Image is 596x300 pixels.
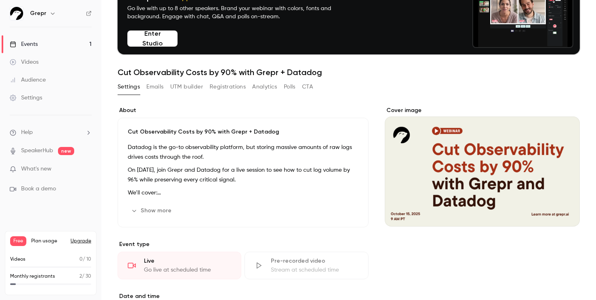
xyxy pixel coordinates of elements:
[127,4,350,21] p: Go live with up to 8 other speakers. Brand your webinar with colors, fonts and background. Engage...
[21,128,33,137] span: Help
[210,80,246,93] button: Registrations
[10,236,26,246] span: Free
[271,266,358,274] div: Stream at scheduled time
[302,80,313,93] button: CTA
[79,274,82,279] span: 2
[118,80,140,93] button: Settings
[128,128,358,136] p: Cut Observability Costs by 90% with Grepr + Datadog
[144,266,231,274] div: Go live at scheduled time
[21,165,51,173] span: What's new
[10,273,55,280] p: Monthly registrants
[10,40,38,48] div: Events
[58,147,74,155] span: new
[144,257,231,265] div: Live
[252,80,277,93] button: Analytics
[128,188,358,198] p: We’ll cover:
[271,257,358,265] div: Pre-recorded video
[128,142,358,162] p: Datadog is the go-to observability platform, but storing massive amounts of raw logs drives costs...
[128,165,358,185] p: On [DATE], join Grepr and Datadog for a live session to see how to cut log volume by 96% while pr...
[127,30,178,47] button: Enter Studio
[118,252,241,279] div: LiveGo live at scheduled time
[128,204,176,217] button: Show more
[146,80,163,93] button: Emails
[10,94,42,102] div: Settings
[385,106,580,114] label: Cover image
[10,7,23,20] img: Grepr
[170,80,203,93] button: UTM builder
[30,9,46,17] h6: Grepr
[71,238,91,244] button: Upgrade
[10,58,39,66] div: Videos
[118,240,369,248] p: Event type
[10,76,46,84] div: Audience
[284,80,296,93] button: Polls
[10,256,26,263] p: Videos
[79,256,91,263] p: / 10
[10,128,92,137] li: help-dropdown-opener
[244,252,368,279] div: Pre-recorded videoStream at scheduled time
[385,106,580,227] section: Cover image
[31,238,66,244] span: Plan usage
[118,67,580,77] h1: Cut Observability Costs by 90% with Grepr + Datadog
[118,106,369,114] label: About
[79,257,83,262] span: 0
[21,147,53,155] a: SpeakerHub
[21,185,56,193] span: Book a demo
[79,273,91,280] p: / 30
[82,166,92,173] iframe: Noticeable Trigger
